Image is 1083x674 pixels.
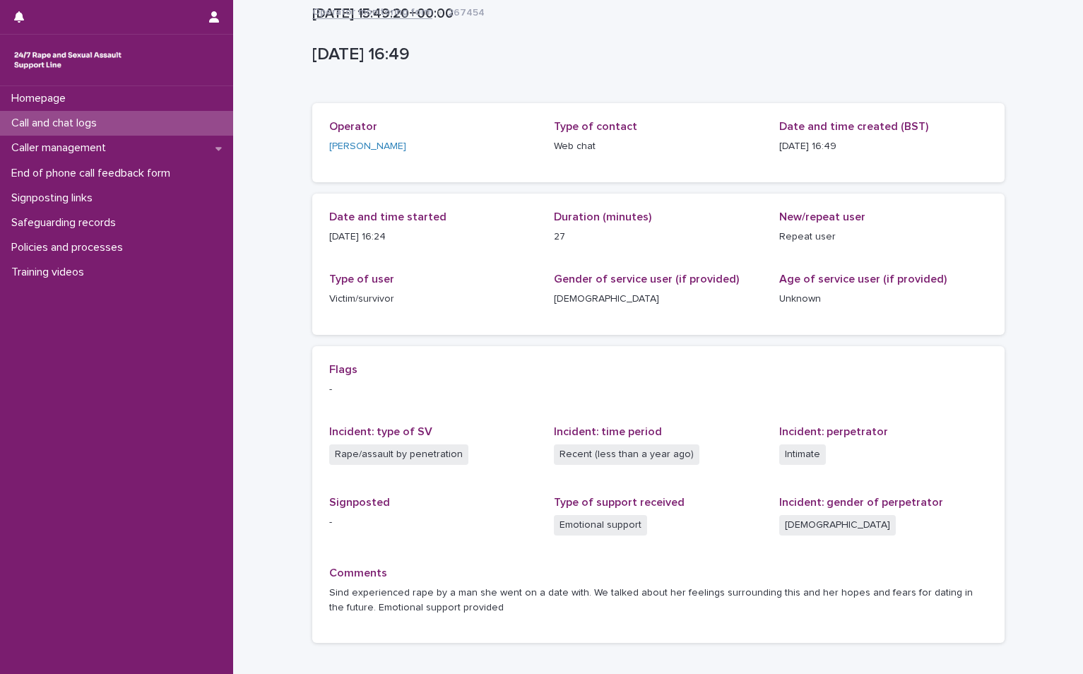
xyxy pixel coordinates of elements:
p: End of phone call feedback form [6,167,182,180]
span: Signposted [329,497,390,508]
span: Comments [329,567,387,579]
a: Operator monitoring form [312,3,432,19]
p: Web chat [554,139,762,154]
p: Sind experienced rape by a man she went on a date with. We talked about her feelings surrounding ... [329,586,988,615]
span: Type of support received [554,497,685,508]
p: Repeat user [779,230,988,244]
span: [DEMOGRAPHIC_DATA] [779,515,896,536]
span: Type of contact [554,121,637,132]
p: Victim/survivor [329,292,538,307]
p: [DATE] 16:24 [329,230,538,244]
span: Rape/assault by penetration [329,444,468,465]
p: Policies and processes [6,241,134,254]
span: Incident: gender of perpetrator [779,497,943,508]
span: Operator [329,121,377,132]
span: Recent (less than a year ago) [554,444,699,465]
span: Emotional support [554,515,647,536]
span: Type of user [329,273,394,285]
span: Age of service user (if provided) [779,273,947,285]
p: - [329,382,988,397]
span: Duration (minutes) [554,211,651,223]
p: Signposting links [6,191,104,205]
span: Date and time started [329,211,446,223]
p: [DEMOGRAPHIC_DATA] [554,292,762,307]
p: Caller management [6,141,117,155]
span: New/repeat user [779,211,865,223]
span: Intimate [779,444,826,465]
p: - [329,515,538,530]
img: rhQMoQhaT3yELyF149Cw [11,46,124,74]
p: Call and chat logs [6,117,108,130]
p: Training videos [6,266,95,279]
span: Incident: type of SV [329,426,432,437]
a: [PERSON_NAME] [329,139,406,154]
p: Unknown [779,292,988,307]
span: Date and time created (BST) [779,121,928,132]
p: 27 [554,230,762,244]
span: Incident: perpetrator [779,426,888,437]
p: [DATE] 16:49 [779,139,988,154]
p: [DATE] 16:49 [312,45,999,65]
span: Incident: time period [554,426,662,437]
span: Gender of service user (if provided) [554,273,739,285]
p: 267454 [448,4,485,19]
p: Safeguarding records [6,216,127,230]
span: Flags [329,364,357,375]
p: Homepage [6,92,77,105]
